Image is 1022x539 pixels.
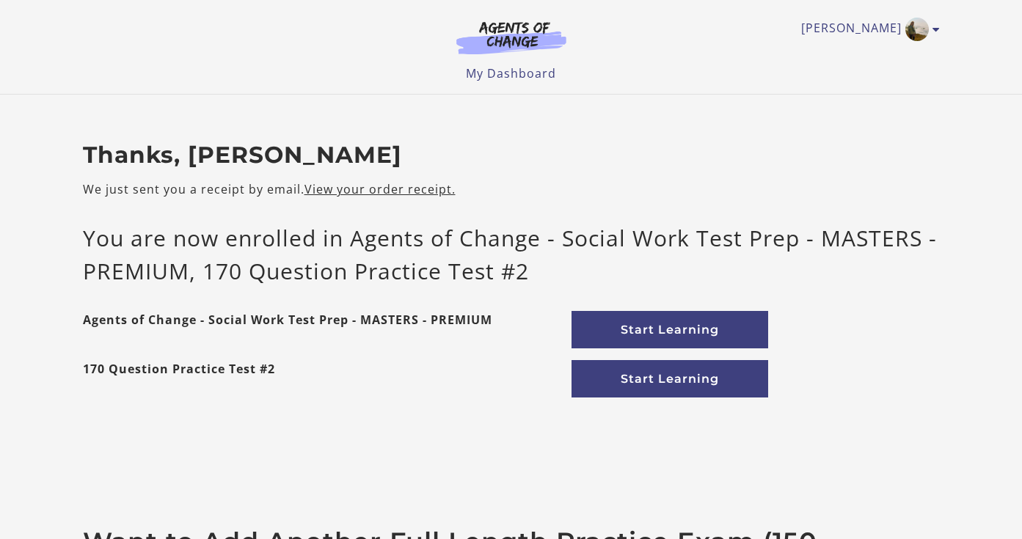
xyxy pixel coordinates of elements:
[83,360,275,397] strong: 170 Question Practice Test #2
[572,311,768,348] a: Start Learning
[304,181,456,197] a: View your order receipt.
[83,221,940,287] p: You are now enrolled in Agents of Change - Social Work Test Prep - MASTERS - PREMIUM, 170 Questio...
[441,21,582,54] img: Agents of Change Logo
[801,18,932,41] a: Toggle menu
[572,360,768,397] a: Start Learning
[83,180,940,198] p: We just sent you a receipt by email.
[83,311,492,348] strong: Agents of Change - Social Work Test Prep - MASTERS - PREMIUM
[466,65,556,81] a: My Dashboard
[83,142,940,169] h2: Thanks, [PERSON_NAME]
